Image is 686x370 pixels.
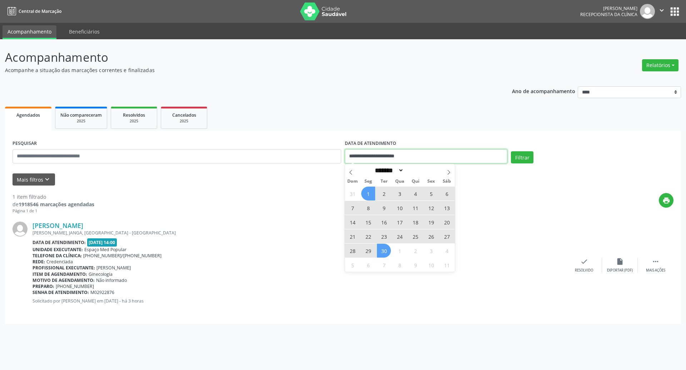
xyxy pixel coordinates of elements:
span: Setembro 30, 2025 [377,244,391,258]
span: Setembro 22, 2025 [361,229,375,243]
span: Outubro 1, 2025 [393,244,407,258]
span: Outubro 5, 2025 [346,258,359,272]
div: [PERSON_NAME] [580,5,637,11]
span: Sex [423,179,439,184]
span: [PERSON_NAME] [96,265,131,271]
span: Setembro 29, 2025 [361,244,375,258]
span: Recepcionista da clínica [580,11,637,17]
select: Month [372,167,404,174]
i:  [652,258,660,265]
b: Item de agendamento: [33,271,87,277]
i: print [662,197,670,204]
div: 2025 [166,118,202,124]
div: Mais ações [646,268,665,273]
span: Setembro 10, 2025 [393,201,407,215]
span: [PHONE_NUMBER] [56,283,94,289]
span: Setembro 26, 2025 [424,229,438,243]
span: Setembro 20, 2025 [440,215,454,229]
i: keyboard_arrow_down [43,176,51,183]
p: Ano de acompanhamento [512,86,575,95]
span: Credenciada [46,259,73,265]
div: de [13,201,94,208]
strong: 1918546 marcações agendadas [19,201,94,208]
b: Senha de atendimento: [33,289,89,295]
span: Setembro 3, 2025 [393,187,407,201]
p: Acompanhe a situação das marcações correntes e finalizadas [5,66,478,74]
span: Central de Marcação [19,8,61,14]
span: Não informado [96,277,127,283]
a: Beneficiários [64,25,105,38]
span: Agendados [16,112,40,118]
span: Setembro 4, 2025 [408,187,422,201]
span: Sáb [439,179,455,184]
span: Ginecologia [89,271,113,277]
span: Setembro 27, 2025 [440,229,454,243]
span: Outubro 8, 2025 [393,258,407,272]
b: Rede: [33,259,45,265]
span: Setembro 24, 2025 [393,229,407,243]
button:  [655,4,668,19]
span: Não compareceram [60,112,102,118]
span: Setembro 6, 2025 [440,187,454,201]
b: Data de atendimento: [33,239,86,245]
span: Setembro 13, 2025 [440,201,454,215]
a: Acompanhamento [3,25,56,39]
span: Agosto 31, 2025 [346,187,359,201]
button: Mais filtroskeyboard_arrow_down [13,173,55,186]
b: Telefone da clínica: [33,253,82,259]
span: Setembro 17, 2025 [393,215,407,229]
img: img [640,4,655,19]
a: [PERSON_NAME] [33,222,83,229]
div: Resolvido [575,268,593,273]
i: check [580,258,588,265]
div: 2025 [116,118,152,124]
p: Solicitado por [PERSON_NAME] em [DATE] - há 3 horas [33,298,566,304]
div: [PERSON_NAME], JANGA, [GEOGRAPHIC_DATA] - [GEOGRAPHIC_DATA] [33,230,566,236]
button: print [659,193,673,208]
i: insert_drive_file [616,258,624,265]
span: Outubro 2, 2025 [408,244,422,258]
span: Setembro 23, 2025 [377,229,391,243]
span: Ter [376,179,392,184]
span: Qui [408,179,423,184]
span: Setembro 7, 2025 [346,201,359,215]
div: 1 item filtrado [13,193,94,201]
span: Setembro 15, 2025 [361,215,375,229]
span: Outubro 7, 2025 [377,258,391,272]
span: Setembro 5, 2025 [424,187,438,201]
span: Setembro 8, 2025 [361,201,375,215]
div: Página 1 de 1 [13,208,94,214]
img: img [13,222,28,237]
span: [DATE] 14:00 [87,238,117,247]
b: Unidade executante: [33,247,83,253]
button: Filtrar [511,151,533,163]
i:  [658,6,666,14]
span: Espaço Med Popular [84,247,126,253]
span: Setembro 12, 2025 [424,201,438,215]
span: Dom [345,179,361,184]
span: Setembro 1, 2025 [361,187,375,201]
span: Setembro 28, 2025 [346,244,359,258]
b: Motivo de agendamento: [33,277,95,283]
span: Outubro 6, 2025 [361,258,375,272]
span: [PHONE_NUMBER]/[PHONE_NUMBER] [83,253,161,259]
span: Setembro 11, 2025 [408,201,422,215]
label: PESQUISAR [13,138,37,149]
span: Seg [361,179,376,184]
span: Setembro 14, 2025 [346,215,359,229]
span: Cancelados [172,112,196,118]
div: 2025 [60,118,102,124]
input: Year [404,167,427,174]
div: Exportar (PDF) [607,268,633,273]
span: Setembro 2, 2025 [377,187,391,201]
a: Central de Marcação [5,5,61,17]
span: Setembro 25, 2025 [408,229,422,243]
p: Acompanhamento [5,49,478,66]
span: Setembro 18, 2025 [408,215,422,229]
span: Setembro 16, 2025 [377,215,391,229]
span: Qua [392,179,408,184]
span: Setembro 9, 2025 [377,201,391,215]
label: DATA DE ATENDIMENTO [345,138,396,149]
b: Profissional executante: [33,265,95,271]
b: Preparo: [33,283,54,289]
